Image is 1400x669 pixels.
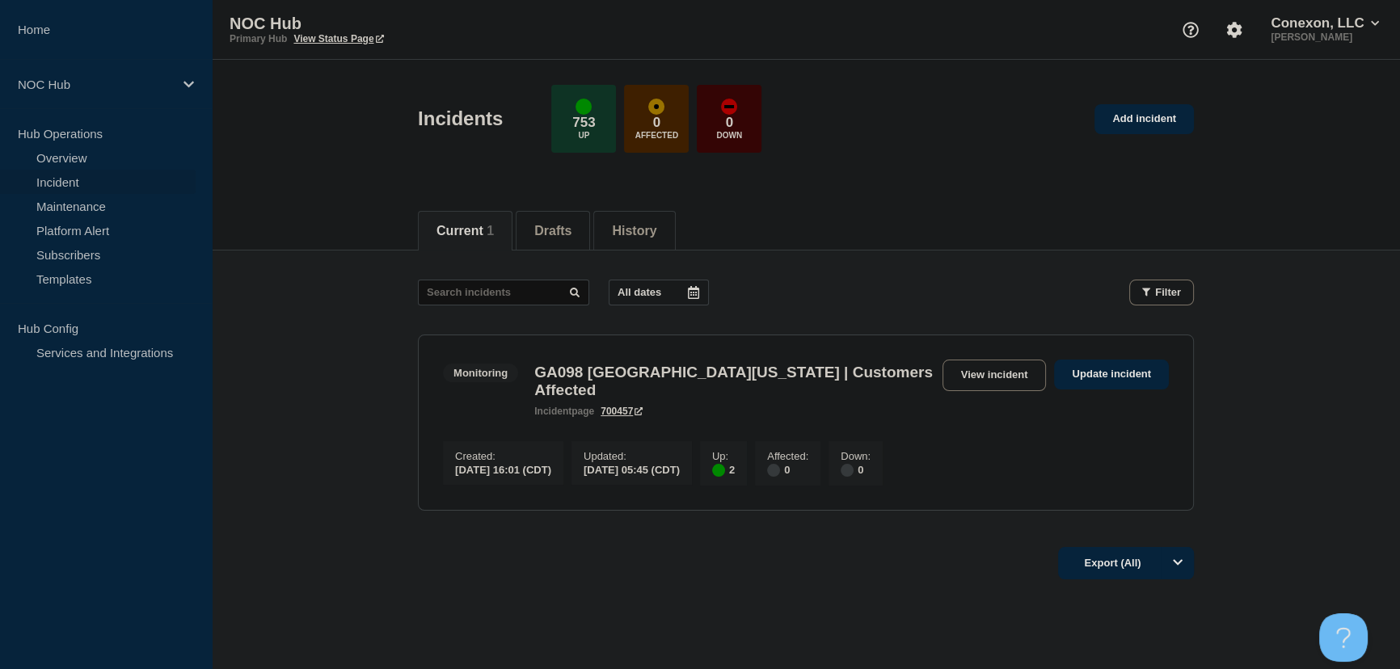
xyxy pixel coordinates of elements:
[455,462,551,476] div: [DATE] 16:01 (CDT)
[648,99,664,115] div: affected
[1217,13,1251,47] button: Account settings
[1054,360,1169,389] a: Update incident
[584,462,680,476] div: [DATE] 05:45 (CDT)
[18,78,173,91] p: NOC Hub
[721,99,737,115] div: down
[609,280,709,305] button: All dates
[578,131,589,140] p: Up
[1058,547,1194,579] button: Export (All)
[1129,280,1194,305] button: Filter
[1267,15,1382,32] button: Conexon, LLC
[534,406,571,417] span: incident
[443,364,518,382] span: Monitoring
[1174,13,1208,47] button: Support
[841,462,871,477] div: 0
[455,450,551,462] p: Created :
[1267,32,1382,43] p: [PERSON_NAME]
[584,450,680,462] p: Updated :
[841,450,871,462] p: Down :
[418,107,503,130] h1: Incidents
[1319,613,1368,662] iframe: Help Scout Beacon - Open
[1155,286,1181,298] span: Filter
[712,462,735,477] div: 2
[618,286,661,298] p: All dates
[712,464,725,477] div: up
[601,406,643,417] a: 700457
[653,115,660,131] p: 0
[712,450,735,462] p: Up :
[572,115,595,131] p: 753
[612,224,656,238] button: History
[436,224,494,238] button: Current 1
[230,15,553,33] p: NOC Hub
[942,360,1047,391] a: View incident
[635,131,678,140] p: Affected
[487,224,494,238] span: 1
[418,280,589,305] input: Search incidents
[717,131,743,140] p: Down
[1094,104,1194,134] a: Add incident
[230,33,287,44] p: Primary Hub
[293,33,383,44] a: View Status Page
[767,464,780,477] div: disabled
[534,224,571,238] button: Drafts
[534,406,594,417] p: page
[1162,547,1194,579] button: Options
[767,450,808,462] p: Affected :
[767,462,808,477] div: 0
[726,115,733,131] p: 0
[534,364,934,399] h3: GA098 [GEOGRAPHIC_DATA][US_STATE] | Customers Affected
[576,99,592,115] div: up
[841,464,854,477] div: disabled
